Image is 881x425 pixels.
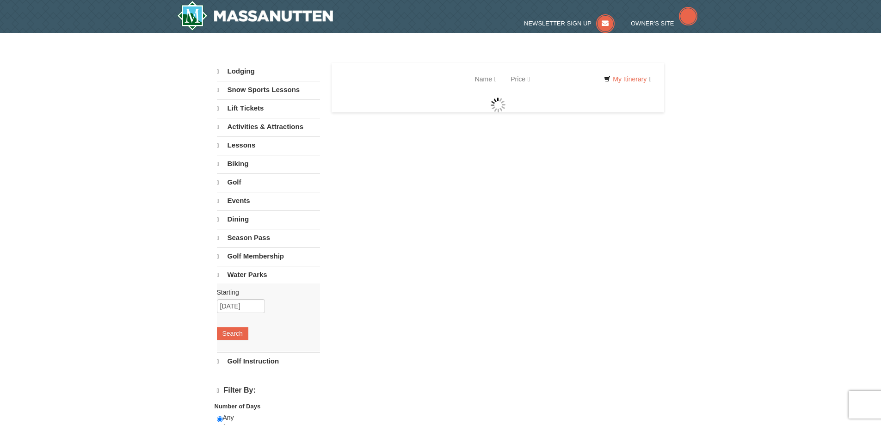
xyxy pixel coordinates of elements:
[217,192,320,209] a: Events
[217,229,320,246] a: Season Pass
[468,70,504,88] a: Name
[217,288,313,297] label: Starting
[217,63,320,80] a: Lodging
[217,155,320,172] a: Biking
[631,20,697,27] a: Owner's Site
[598,72,657,86] a: My Itinerary
[217,99,320,117] a: Lift Tickets
[217,118,320,136] a: Activities & Attractions
[491,98,505,112] img: wait gif
[217,210,320,228] a: Dining
[177,1,333,31] img: Massanutten Resort Logo
[217,247,320,265] a: Golf Membership
[217,352,320,370] a: Golf Instruction
[217,136,320,154] a: Lessons
[217,81,320,99] a: Snow Sports Lessons
[631,20,674,27] span: Owner's Site
[504,70,537,88] a: Price
[524,20,591,27] span: Newsletter Sign Up
[524,20,615,27] a: Newsletter Sign Up
[177,1,333,31] a: Massanutten Resort
[217,266,320,283] a: Water Parks
[215,403,261,410] strong: Number of Days
[217,327,248,340] button: Search
[217,173,320,191] a: Golf
[217,386,320,395] h4: Filter By:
